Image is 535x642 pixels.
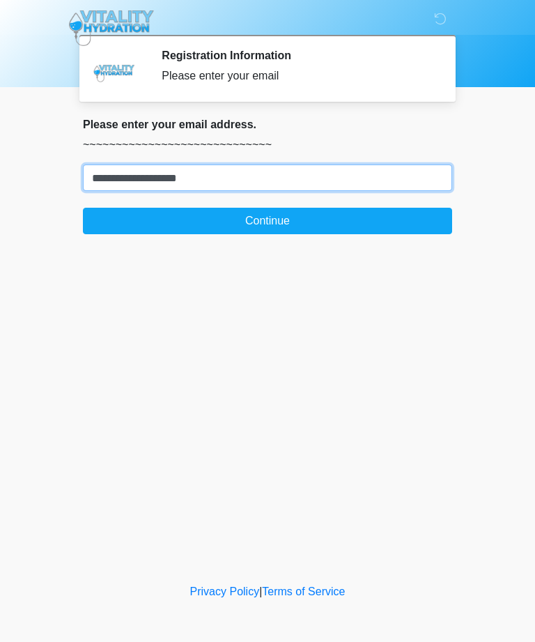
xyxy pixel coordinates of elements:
[259,586,262,597] a: |
[83,118,452,131] h2: Please enter your email address.
[262,586,345,597] a: Terms of Service
[69,10,154,46] img: Vitality Hydration Logo
[190,586,260,597] a: Privacy Policy
[83,208,452,234] button: Continue
[83,137,452,153] p: ~~~~~~~~~~~~~~~~~~~~~~~~~~~~~
[162,68,431,84] div: Please enter your email
[93,49,135,91] img: Agent Avatar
